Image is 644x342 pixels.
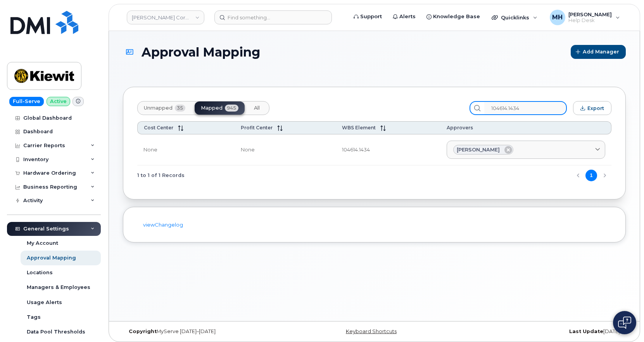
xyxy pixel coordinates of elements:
[175,105,185,112] span: 35
[144,125,173,131] span: Cost Center
[346,328,397,334] a: Keyboard Shortcuts
[571,45,626,59] button: Add Manager
[336,134,440,166] td: 104614.1434
[235,134,336,166] td: None
[458,328,626,335] div: [DATE]
[573,101,611,115] button: Export
[123,328,290,335] div: MyServe [DATE]–[DATE]
[342,125,376,131] span: WBS Element
[618,316,631,329] img: Open chat
[585,170,597,181] button: Page 1
[142,45,260,59] span: Approval Mapping
[137,134,235,166] td: None
[137,170,185,181] span: 1 to 1 of 1 Records
[143,222,183,228] a: viewChangelog
[587,105,604,111] span: Export
[457,146,500,153] span: [PERSON_NAME]
[129,328,157,334] strong: Copyright
[484,101,567,115] input: Search...
[583,48,619,55] span: Add Manager
[144,105,173,111] span: Unmapped
[254,105,260,111] span: All
[241,125,273,131] span: Profit Center
[569,328,603,334] strong: Last Update
[447,125,473,131] span: Approvers
[447,141,605,159] a: [PERSON_NAME]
